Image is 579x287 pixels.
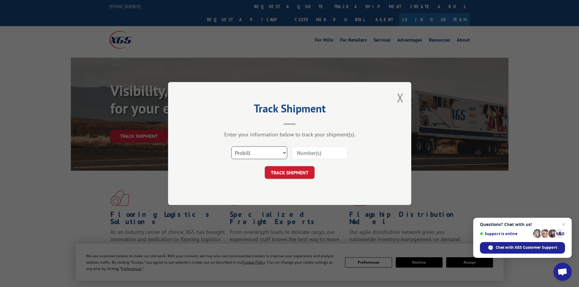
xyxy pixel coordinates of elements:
[480,222,565,227] span: Questions? Chat with us!
[480,231,531,236] span: Support is online
[553,263,572,281] div: Open chat
[496,245,557,250] span: Chat with XGS Customer Support
[560,221,567,228] span: Close chat
[480,242,565,254] div: Chat with XGS Customer Support
[198,104,381,116] h2: Track Shipment
[265,166,315,179] button: TRACK SHIPMENT
[397,90,404,106] button: Close modal
[292,146,348,159] input: Number(s)
[198,131,381,138] div: Enter your information below to track your shipment(s).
